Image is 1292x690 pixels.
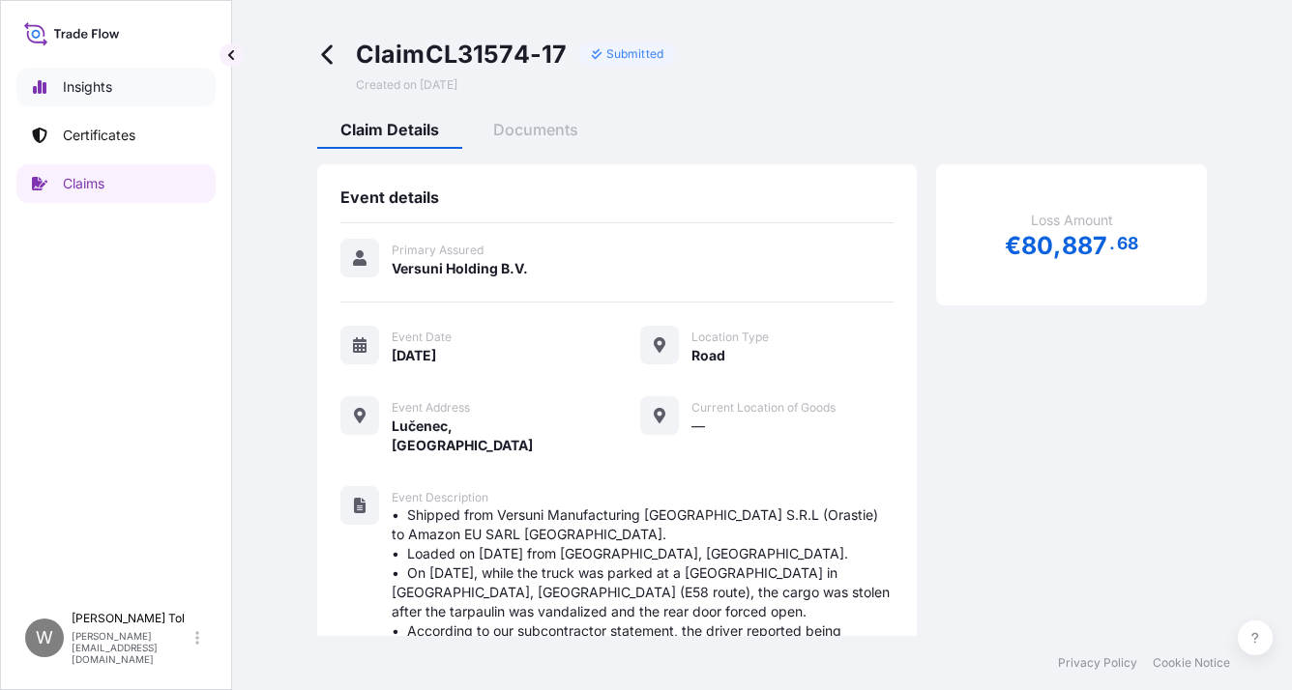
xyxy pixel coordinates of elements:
[691,417,705,436] span: —
[16,164,216,203] a: Claims
[63,126,135,145] p: Certificates
[691,346,725,365] span: Road
[36,628,53,647] span: W
[606,46,664,62] p: Submitted
[356,77,457,93] span: Created on
[392,346,436,365] span: [DATE]
[1062,234,1108,258] span: 887
[63,174,104,193] p: Claims
[63,77,112,97] p: Insights
[392,243,484,258] span: Primary Assured
[16,116,216,155] a: Certificates
[392,400,470,416] span: Event Address
[1021,234,1053,258] span: 80
[1031,211,1113,230] span: Loss Amount
[1117,238,1138,249] span: 68
[1053,234,1061,258] span: ,
[1005,234,1021,258] span: €
[340,187,439,207] span: Event details
[1058,655,1137,671] a: Privacy Policy
[493,120,578,139] span: Documents
[72,630,191,665] p: [PERSON_NAME][EMAIL_ADDRESS][DOMAIN_NAME]
[72,611,191,626] p: [PERSON_NAME] Tol
[340,120,439,139] span: Claim Details
[691,330,769,345] span: Location Type
[392,330,452,345] span: Event Date
[691,400,836,416] span: Current Location of Goods
[356,39,568,70] span: Claim CL31574-17
[392,490,488,505] span: Event Description
[392,259,528,278] span: Versuni Holding B.V.
[16,68,216,106] a: Insights
[420,77,457,93] span: [DATE]
[392,417,594,455] span: Lučenec, [GEOGRAPHIC_DATA]
[1153,655,1230,671] a: Cookie Notice
[1109,238,1115,249] span: .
